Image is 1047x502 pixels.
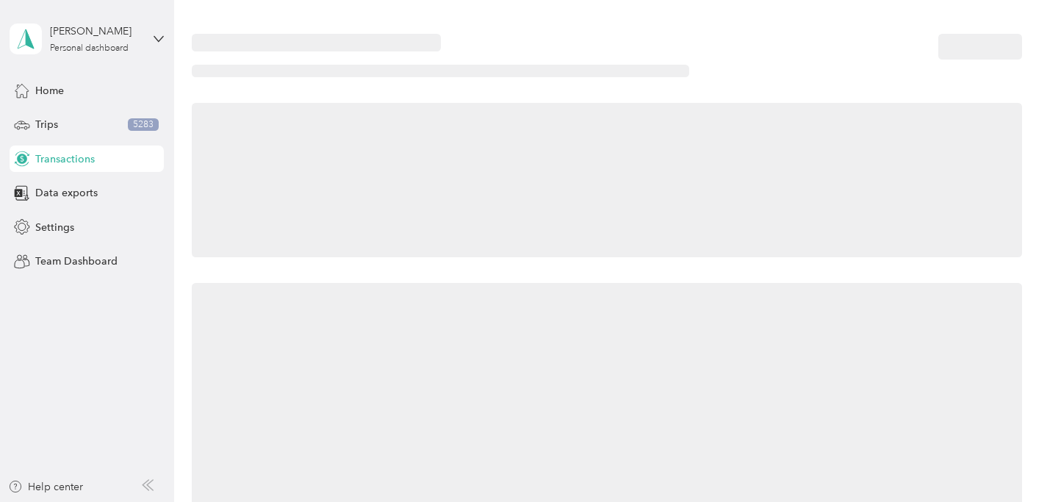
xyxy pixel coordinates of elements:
[50,24,142,39] div: [PERSON_NAME]
[35,83,64,98] span: Home
[35,220,74,235] span: Settings
[128,118,159,132] span: 5283
[8,479,83,495] button: Help center
[35,185,98,201] span: Data exports
[35,117,58,132] span: Trips
[50,44,129,53] div: Personal dashboard
[35,254,118,269] span: Team Dashboard
[35,151,95,167] span: Transactions
[965,420,1047,502] iframe: Everlance-gr Chat Button Frame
